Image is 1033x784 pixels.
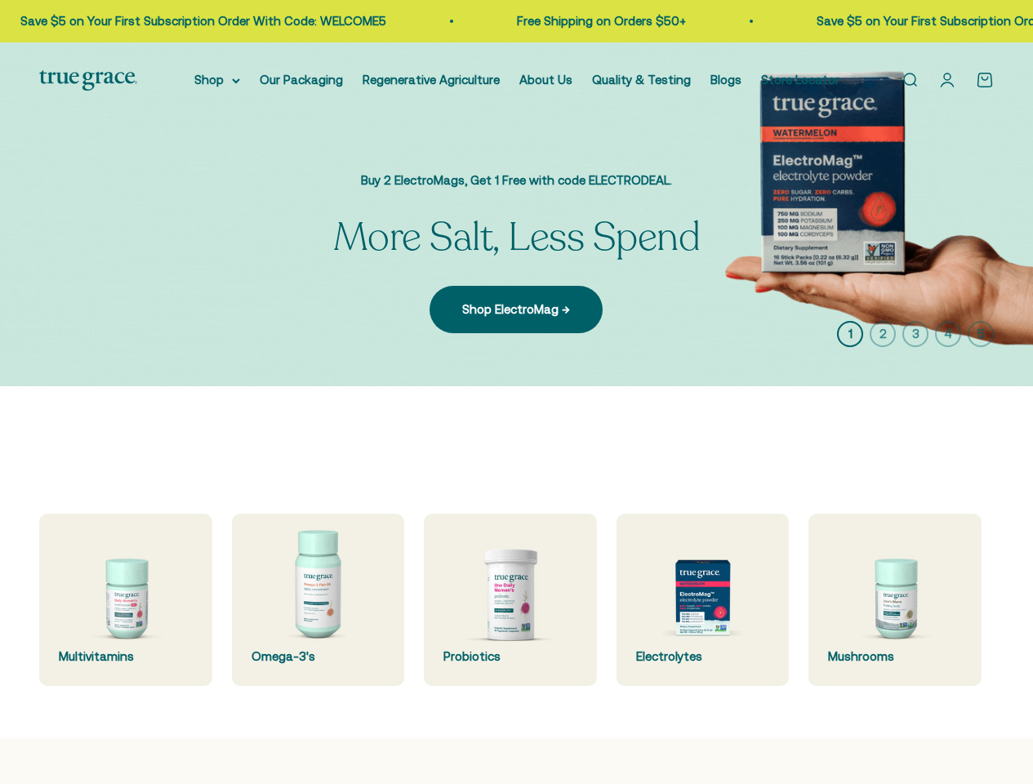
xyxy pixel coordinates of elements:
div: Omega-3's [252,647,385,666]
div: Mushrooms [828,647,962,666]
a: Our Packaging [260,73,343,87]
a: Quality & Testing [592,73,691,87]
button: 3 [902,321,928,347]
a: Mushrooms [808,514,982,687]
a: Probiotics [424,514,597,687]
a: Electrolytes [617,514,790,687]
a: Shop ElectroMag → [430,286,603,333]
p: Buy 2 ElectroMags, Get 1 Free with code ELECTRODEAL. [333,171,701,190]
summary: Shop [194,70,240,90]
a: Blogs [710,73,741,87]
a: Store Locator [761,73,839,87]
button: 2 [870,321,896,347]
div: Electrolytes [636,647,770,666]
button: 1 [837,321,863,347]
div: Multivitamins [59,647,193,666]
a: Multivitamins [39,514,212,687]
a: Omega-3's [232,514,405,687]
div: Probiotics [443,647,577,666]
a: About Us [519,73,572,87]
split-lines: More Salt, Less Spend [333,211,701,264]
a: Regenerative Agriculture [363,73,500,87]
p: Save $5 on Your First Subscription Order With Code: WELCOME5 [20,11,386,31]
button: 4 [935,321,961,347]
button: 5 [968,321,994,347]
a: Free Shipping on Orders $50+ [517,14,686,28]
